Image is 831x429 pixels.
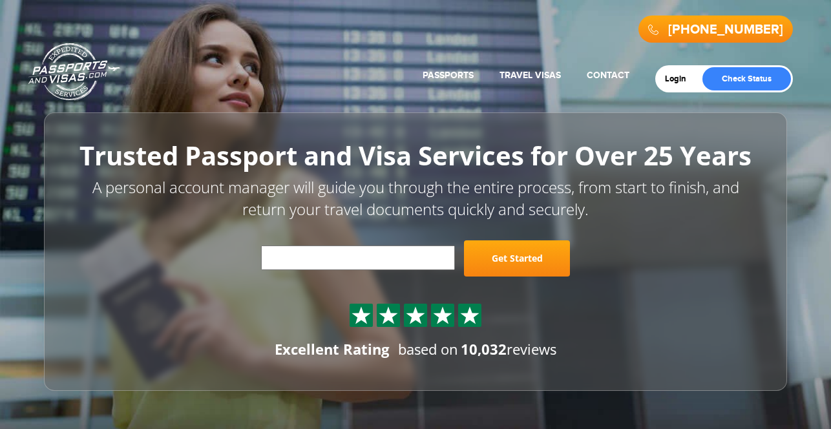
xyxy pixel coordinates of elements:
a: Login [665,74,695,84]
a: Travel Visas [500,70,561,81]
img: Sprite St [379,306,398,325]
strong: 10,032 [461,339,507,359]
a: [PHONE_NUMBER] [668,22,783,37]
p: A personal account manager will guide you through the entire process, from start to finish, and r... [73,176,758,221]
div: Excellent Rating [275,339,389,359]
a: Passports [423,70,474,81]
a: Passports & [DOMAIN_NAME] [28,43,120,101]
img: Sprite St [352,306,371,325]
h1: Trusted Passport and Visa Services for Over 25 Years [73,141,758,170]
img: Sprite St [460,306,479,325]
span: reviews [461,339,556,359]
a: Get Started [464,240,570,277]
a: Check Status [702,67,791,90]
a: Contact [587,70,629,81]
span: based on [398,339,458,359]
img: Sprite St [433,306,452,325]
img: Sprite St [406,306,425,325]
